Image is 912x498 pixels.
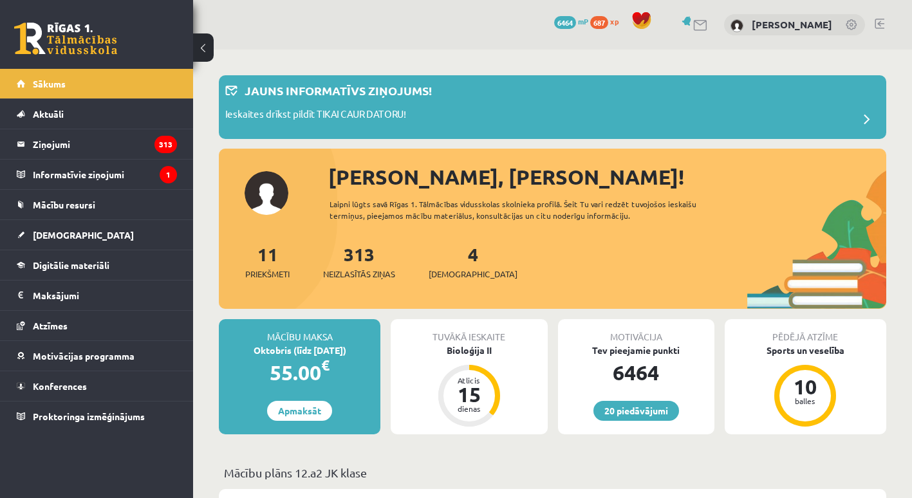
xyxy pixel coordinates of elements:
span: xp [610,16,619,26]
a: Atzīmes [17,311,177,340]
a: 11Priekšmeti [245,243,290,281]
a: [PERSON_NAME] [752,18,832,31]
a: Rīgas 1. Tālmācības vidusskola [14,23,117,55]
p: Ieskaites drīkst pildīt TIKAI CAUR DATORU! [225,107,406,125]
div: Bioloģija II [391,344,547,357]
span: Neizlasītās ziņas [323,268,395,281]
span: Atzīmes [33,320,68,331]
span: Priekšmeti [245,268,290,281]
span: Motivācijas programma [33,350,135,362]
span: Konferences [33,380,87,392]
div: 6464 [558,357,714,388]
a: 687 xp [590,16,625,26]
a: Jauns informatīvs ziņojums! Ieskaites drīkst pildīt TIKAI CAUR DATORU! [225,82,880,133]
span: Digitālie materiāli [33,259,109,271]
p: Jauns informatīvs ziņojums! [245,82,432,99]
div: balles [786,397,824,405]
a: 313Neizlasītās ziņas [323,243,395,281]
span: mP [578,16,588,26]
div: 55.00 [219,357,380,388]
span: [DEMOGRAPHIC_DATA] [33,229,134,241]
a: Motivācijas programma [17,341,177,371]
div: dienas [450,405,489,412]
a: 20 piedāvājumi [593,401,679,421]
div: Oktobris (līdz [DATE]) [219,344,380,357]
p: Mācību plāns 12.a2 JK klase [224,464,881,481]
a: 6464 mP [554,16,588,26]
a: Sports un veselība 10 balles [725,344,886,429]
span: Sākums [33,78,66,89]
i: 1 [160,166,177,183]
a: [DEMOGRAPHIC_DATA] [17,220,177,250]
div: [PERSON_NAME], [PERSON_NAME]! [328,161,886,192]
a: Maksājumi [17,281,177,310]
a: Digitālie materiāli [17,250,177,280]
div: Motivācija [558,319,714,344]
legend: Informatīvie ziņojumi [33,160,177,189]
a: Aktuāli [17,99,177,129]
div: Mācību maksa [219,319,380,344]
span: Proktoringa izmēģinājums [33,410,145,422]
span: Aktuāli [33,108,64,120]
div: Atlicis [450,376,489,384]
a: Apmaksāt [267,401,332,421]
span: Mācību resursi [33,199,95,210]
a: Mācību resursi [17,190,177,219]
legend: Maksājumi [33,281,177,310]
legend: Ziņojumi [33,129,177,159]
a: Sākums [17,69,177,98]
a: Bioloģija II Atlicis 15 dienas [391,344,547,429]
span: [DEMOGRAPHIC_DATA] [429,268,517,281]
span: € [321,356,330,374]
i: 313 [154,136,177,153]
div: Tuvākā ieskaite [391,319,547,344]
div: 15 [450,384,489,405]
div: 10 [786,376,824,397]
div: Sports un veselība [725,344,886,357]
a: Ziņojumi313 [17,129,177,159]
a: Proktoringa izmēģinājums [17,401,177,431]
div: Tev pieejamie punkti [558,344,714,357]
a: Konferences [17,371,177,401]
a: Informatīvie ziņojumi1 [17,160,177,189]
span: 687 [590,16,608,29]
span: 6464 [554,16,576,29]
img: Amanda Zandersone [731,19,743,32]
div: Laipni lūgts savā Rīgas 1. Tālmācības vidusskolas skolnieka profilā. Šeit Tu vari redzēt tuvojošo... [330,198,730,221]
div: Pēdējā atzīme [725,319,886,344]
a: 4[DEMOGRAPHIC_DATA] [429,243,517,281]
